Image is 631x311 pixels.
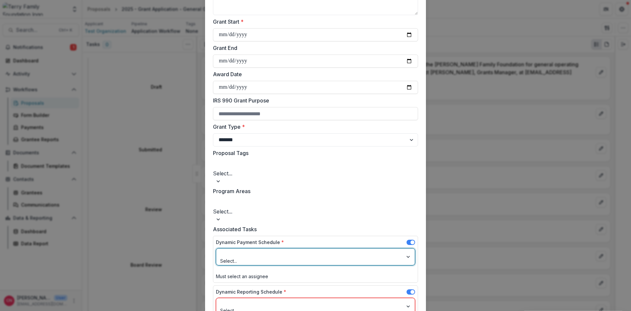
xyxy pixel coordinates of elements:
label: Proposal Tags [213,149,414,157]
label: Grant End [213,44,414,52]
div: Select... [213,169,325,177]
label: Grant Type [213,123,414,131]
div: Must select an assignee [216,273,415,280]
label: Grant Start [213,18,414,26]
label: Program Areas [213,187,414,195]
label: Dynamic Payment Schedule [216,239,284,246]
label: Dynamic Reporting Schedule [216,288,286,295]
label: Award Date [213,70,414,78]
label: Associated Tasks [213,225,414,233]
div: Select... [213,208,325,215]
label: IRS 990 Grant Purpose [213,97,414,104]
div: Select... [220,257,318,264]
